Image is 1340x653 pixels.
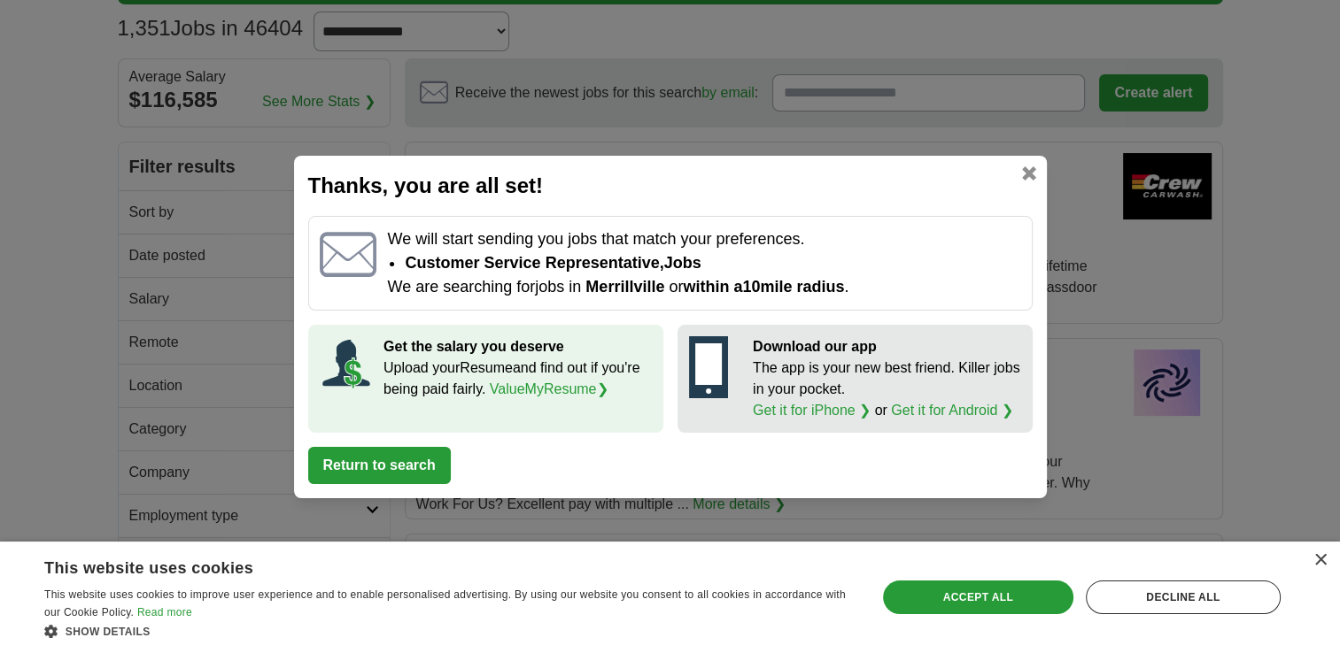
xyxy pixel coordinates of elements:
button: Return to search [308,447,451,484]
p: We will start sending you jobs that match your preferences. [387,227,1020,251]
a: Get it for Android ❯ [891,403,1013,418]
span: Show details [66,626,151,638]
p: Download our app [753,336,1021,357]
div: This website uses cookies [44,552,808,579]
span: Merrillville [585,278,664,296]
div: Decline all [1086,580,1281,614]
p: Get the salary you deserve [383,336,652,357]
span: This website uses cookies to improve user experience and to enable personalised advertising. By u... [44,588,846,618]
a: Read more, opens a new window [137,606,192,618]
p: We are searching for jobs in or . [387,275,1020,299]
p: The app is your new best friend. Killer jobs in your pocket. or [753,357,1021,421]
div: Accept all [883,580,1073,614]
div: Show details [44,622,852,640]
div: Close [1313,554,1327,567]
a: Get it for iPhone ❯ [753,403,871,418]
p: Upload your Resume and find out if you're being paid fairly. [383,357,652,400]
li: Customer Service Representative, jobs [405,251,1020,275]
a: ValueMyResume❯ [490,381,608,396]
span: within a 10 mile radius [683,278,844,296]
h2: Thanks, you are all set! [308,170,1033,202]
